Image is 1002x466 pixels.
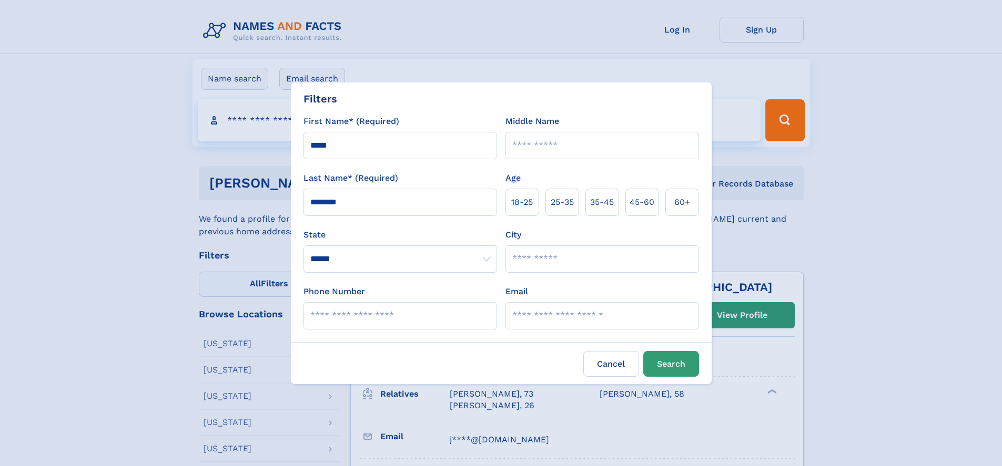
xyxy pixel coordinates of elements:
label: Middle Name [505,115,559,128]
span: 18‑25 [511,196,533,209]
span: 35‑45 [590,196,614,209]
label: Cancel [583,351,639,377]
button: Search [643,351,699,377]
div: Filters [303,91,337,107]
label: State [303,229,497,241]
label: City [505,229,521,241]
span: 25‑35 [551,196,574,209]
label: Age [505,172,521,184]
label: Phone Number [303,285,365,298]
label: Last Name* (Required) [303,172,398,184]
span: 45‑60 [630,196,654,209]
span: 60+ [674,196,690,209]
label: First Name* (Required) [303,115,399,128]
label: Email [505,285,528,298]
